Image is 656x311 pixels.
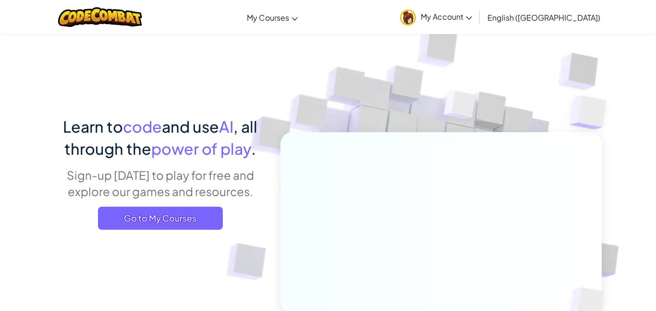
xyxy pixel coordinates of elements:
span: and use [162,117,219,136]
p: Sign-up [DATE] to play for free and explore our games and resources. [54,167,266,199]
span: code [123,117,162,136]
a: My Courses [242,4,303,30]
span: AI [219,117,233,136]
span: . [251,139,256,158]
span: Learn to [63,117,123,136]
a: My Account [395,2,477,32]
img: CodeCombat logo [58,7,142,27]
img: avatar [400,10,416,25]
img: Overlap cubes [426,72,495,143]
span: My Courses [247,12,289,23]
a: Go to My Courses [98,207,223,230]
span: My Account [421,12,472,22]
span: English ([GEOGRAPHIC_DATA]) [487,12,600,23]
span: power of play [151,139,251,158]
a: English ([GEOGRAPHIC_DATA]) [483,4,605,30]
img: Overlap cubes [550,72,633,153]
